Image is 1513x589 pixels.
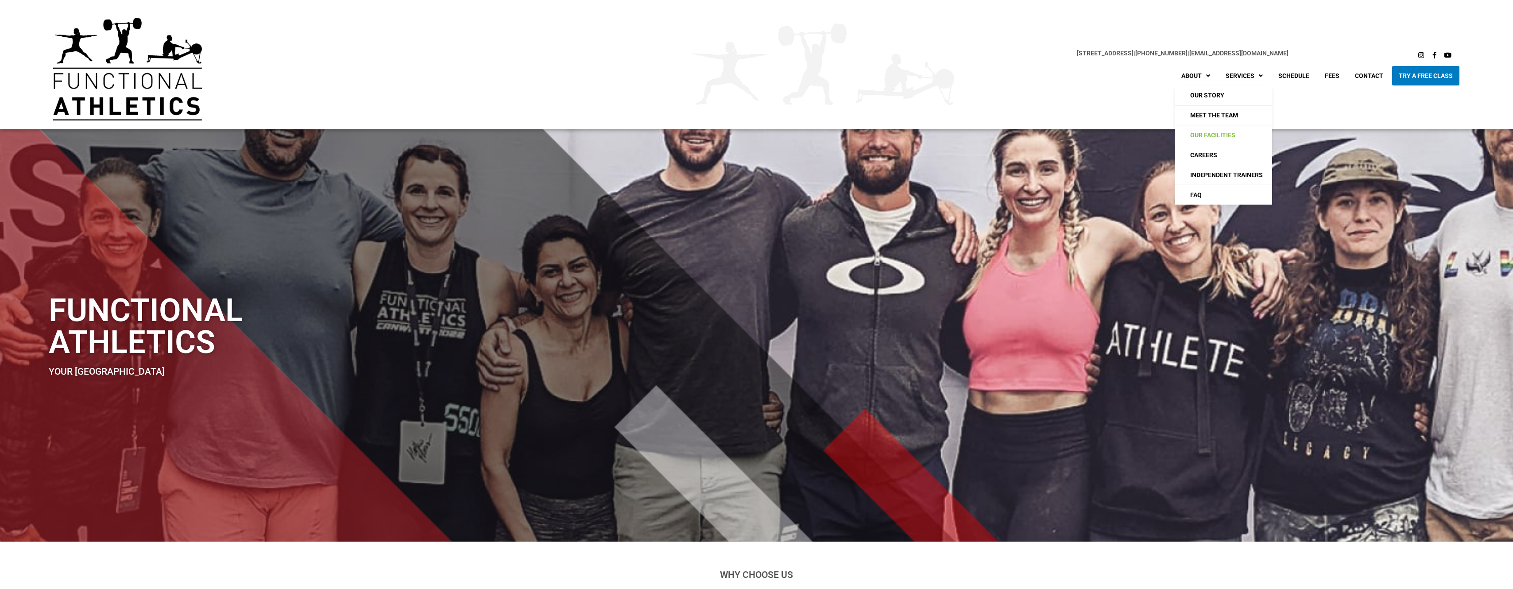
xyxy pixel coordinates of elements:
a: Our Story [1175,85,1272,105]
a: [STREET_ADDRESS] [1077,50,1134,57]
p: | [220,48,1289,58]
a: Our Facilities [1175,125,1272,145]
span: | [1077,50,1135,57]
h2: Your [GEOGRAPHIC_DATA] [49,367,894,376]
a: [EMAIL_ADDRESS][DOMAIN_NAME] [1189,50,1289,57]
a: Meet The Team [1175,105,1272,125]
a: Try A Free Class [1392,66,1459,85]
a: FAQ [1175,185,1272,205]
a: Contact [1348,66,1390,85]
a: Schedule [1272,66,1316,85]
a: Fees [1318,66,1346,85]
a: [PHONE_NUMBER] [1135,50,1188,57]
img: default-logo [53,18,202,120]
h1: Functional Athletics [49,294,894,358]
h2: Why Choose Us [511,570,1002,580]
a: About [1175,66,1217,85]
a: Careers [1175,145,1272,165]
a: Services [1219,66,1269,85]
a: Independent Trainers [1175,165,1272,185]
